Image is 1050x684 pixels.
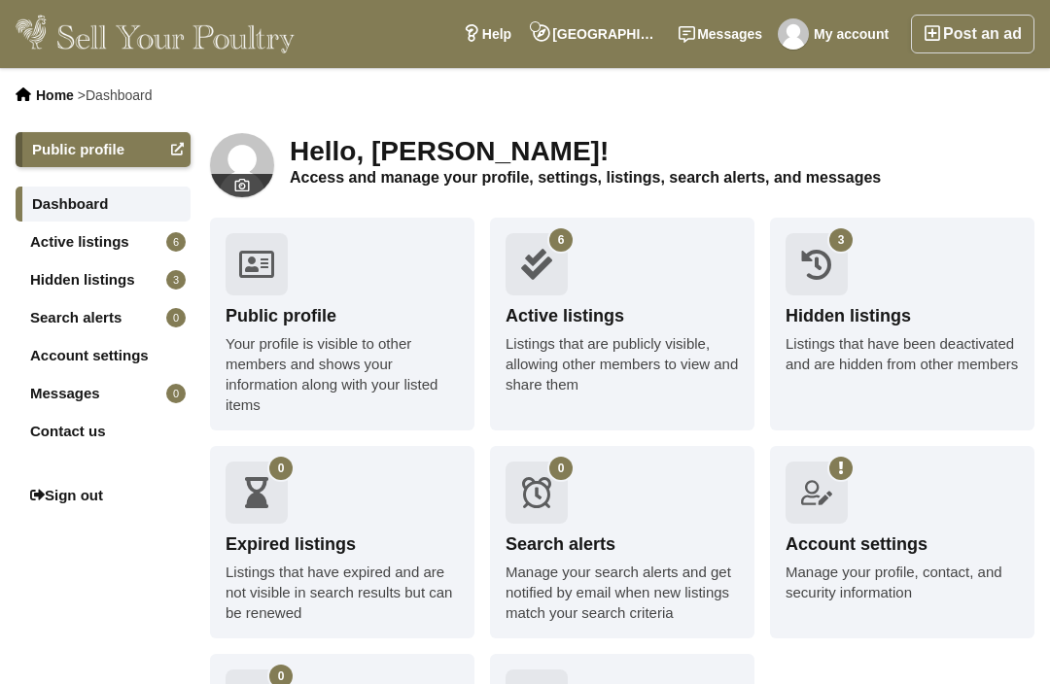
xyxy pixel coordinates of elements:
span: 6 [549,228,573,252]
div: Manage your search alerts and get notified by email when new listings match your search criteria [506,562,739,623]
div: Manage your profile, contact, and security information [786,562,1019,602]
span: Dashboard [86,87,153,103]
a: Sign out [16,478,191,513]
img: Emily [210,133,274,197]
span: 0 [166,384,186,403]
a: Hidden listings3 [16,262,191,297]
span: 0 [166,308,186,327]
a: Account settings Manage your profile, contact, and security information [770,446,1034,638]
div: Hidden listings [786,304,1019,328]
div: Active listings [506,304,739,328]
span: 6 [166,232,186,252]
a: Contact us [16,414,191,449]
img: Emily [778,18,809,50]
a: Public profile [16,132,191,167]
a: Dashboard [16,187,191,222]
span: 3 [166,270,186,290]
a: Active listings6 [16,224,191,259]
div: Listings that are publicly visible, allowing other members to view and share them [506,333,739,394]
a: Messages0 [16,376,191,411]
a: 3 Hidden listings Listings that have been deactivated and are hidden from other members [770,218,1034,430]
a: Public profile Your profile is visible to other members and shows your information along with you... [210,218,474,430]
div: Your profile is visible to other members and shows your information along with your listed items [226,333,459,415]
h2: Access and manage your profile, settings, listings, search alerts, and messages [290,168,1034,187]
div: Listings that have expired and are not visible in search results but can be renewed [226,562,459,623]
img: Sell Your Poultry [16,15,295,53]
a: Help [452,15,522,53]
div: Search alerts [506,532,739,557]
a: Home [36,87,74,103]
h1: Hello, [PERSON_NAME]! [290,135,1034,168]
a: Account settings [16,338,191,373]
span: 0 [269,457,293,480]
a: Messages [668,15,773,53]
a: [GEOGRAPHIC_DATA], [GEOGRAPHIC_DATA] [522,15,668,53]
a: Search alerts0 [16,300,191,335]
li: > [78,87,153,103]
div: Listings that have been deactivated and are hidden from other members [786,333,1019,374]
a: Post an ad [911,15,1034,53]
div: Public profile [226,304,459,328]
a: 0 Search alerts Manage your search alerts and get notified by email when new listings match your ... [490,446,754,638]
div: Expired listings [226,532,459,557]
a: My account [773,15,899,53]
a: 6 Active listings Listings that are publicly visible, allowing other members to view and share them [490,218,754,430]
span: 0 [549,457,573,480]
a: 0 Expired listings Listings that have expired and are not visible in search results but can be re... [210,446,474,638]
span: 3 [829,228,853,252]
div: Account settings [786,532,1019,557]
